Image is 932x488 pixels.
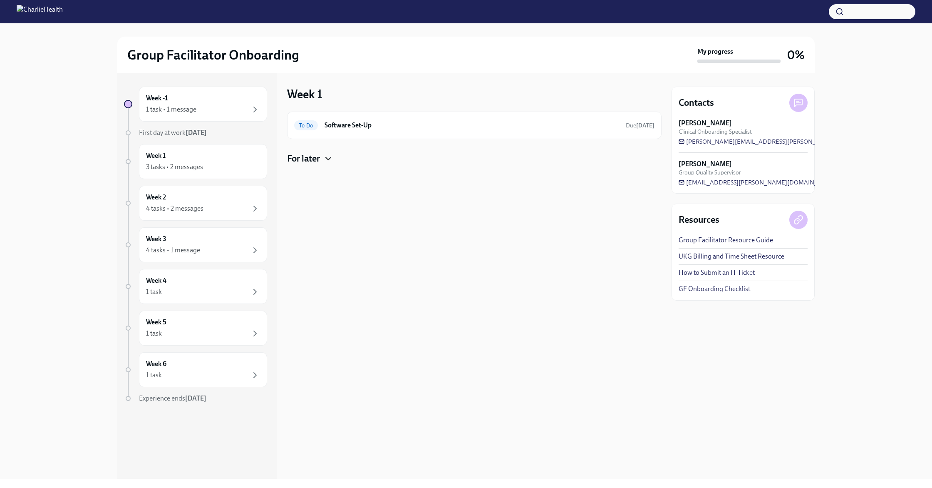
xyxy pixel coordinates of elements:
h6: Week 3 [146,234,166,244]
a: Week 13 tasks • 2 messages [124,144,267,179]
a: To DoSoftware Set-UpDue[DATE] [294,119,654,132]
a: [PERSON_NAME][EMAIL_ADDRESS][PERSON_NAME][DOMAIN_NAME] [679,137,886,146]
a: Week 24 tasks • 2 messages [124,186,267,221]
strong: [DATE] [185,394,206,402]
h6: Week -1 [146,94,168,103]
div: For later [287,152,662,165]
h4: Resources [679,214,719,226]
h6: Week 2 [146,193,166,202]
img: CharlieHealth [17,5,63,18]
span: Due [626,122,654,129]
span: To Do [294,122,318,129]
h3: Week 1 [287,87,322,102]
a: GF Onboarding Checklist [679,284,750,294]
h2: Group Facilitator Onboarding [127,47,299,63]
a: First day at work[DATE] [124,128,267,137]
a: Week -11 task • 1 message [124,87,267,122]
a: Week 51 task [124,311,267,346]
a: Group Facilitator Resource Guide [679,236,773,245]
h6: Week 5 [146,318,166,327]
strong: [DATE] [636,122,654,129]
a: Week 34 tasks • 1 message [124,227,267,262]
h4: Contacts [679,97,714,109]
div: 1 task [146,329,162,338]
span: Experience ends [139,394,206,402]
h6: Software Set-Up [325,121,619,130]
div: 1 task [146,287,162,296]
h6: Week 6 [146,359,166,368]
div: 1 task [146,371,162,380]
a: UKG Billing and Time Sheet Resource [679,252,784,261]
span: First day at work [139,129,207,137]
h6: Week 1 [146,151,166,160]
a: Week 61 task [124,352,267,387]
span: Clinical Onboarding Specialist [679,128,752,136]
a: [EMAIL_ADDRESS][PERSON_NAME][DOMAIN_NAME] [679,178,838,187]
div: 4 tasks • 1 message [146,246,200,255]
div: 3 tasks • 2 messages [146,162,203,172]
span: October 7th, 2025 09:00 [626,122,654,129]
strong: [DATE] [186,129,207,137]
strong: My progress [697,47,733,56]
div: 1 task • 1 message [146,105,196,114]
a: Week 41 task [124,269,267,304]
span: Group Quality Supervisor [679,169,741,177]
h4: For later [287,152,320,165]
div: 4 tasks • 2 messages [146,204,203,213]
h6: Week 4 [146,276,166,285]
h3: 0% [787,47,805,62]
a: How to Submit an IT Ticket [679,268,755,277]
strong: [PERSON_NAME] [679,159,732,169]
strong: [PERSON_NAME] [679,119,732,128]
